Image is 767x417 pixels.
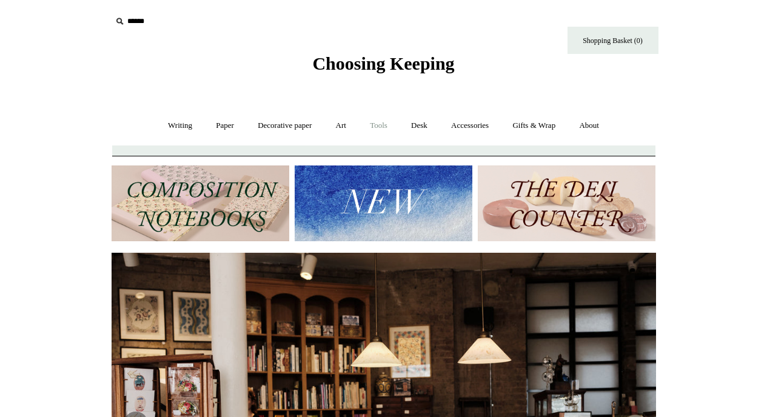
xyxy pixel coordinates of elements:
a: Glue [386,146,423,178]
a: Staplers [426,146,473,178]
a: Hole punches [475,146,540,178]
a: About [568,110,610,142]
a: Accessories [440,110,500,142]
a: Sharpeners [144,146,201,178]
a: Rulers [581,146,623,178]
a: Tape [541,146,578,178]
a: Paper [205,110,245,142]
img: 202302 Composition ledgers.jpg__PID:69722ee6-fa44-49dd-a067-31375e5d54ec [112,165,289,241]
a: Shopping Basket (0) [568,27,658,54]
a: Tools [359,110,398,142]
span: Choosing Keeping [312,53,454,73]
a: Scissors [290,146,338,178]
a: Desk [400,110,438,142]
img: The Deli Counter [478,165,655,241]
a: Art [325,110,357,142]
a: Cutters [340,146,384,178]
a: Erasers [203,146,247,178]
a: Decorative paper [247,110,323,142]
a: Writing [157,110,203,142]
a: Choosing Keeping [312,63,454,72]
img: New.jpg__PID:f73bdf93-380a-4a35-bcfe-7823039498e1 [295,165,472,241]
a: Gifts & Wrap [501,110,566,142]
a: Clips [250,146,288,178]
